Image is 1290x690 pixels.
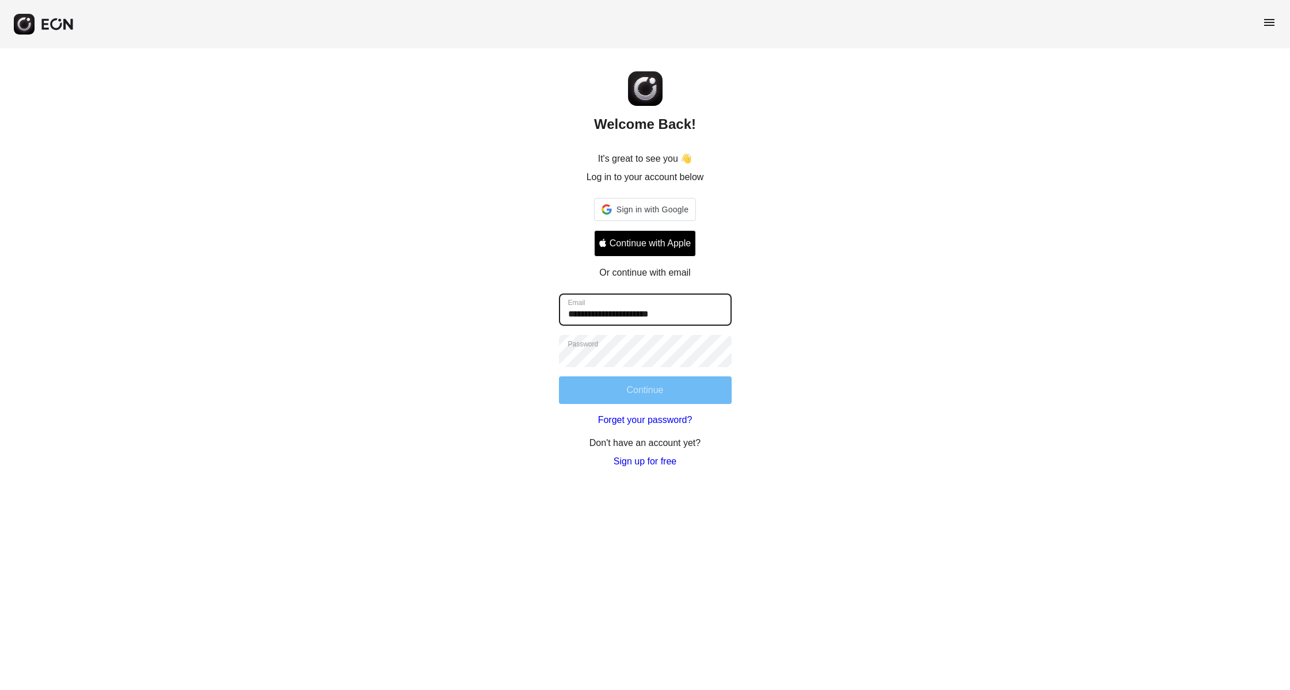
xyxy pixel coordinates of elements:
[559,376,732,404] button: Continue
[617,203,688,216] span: Sign in with Google
[587,170,704,184] p: Log in to your account below
[568,340,599,349] label: Password
[594,230,696,257] button: Signin with apple ID
[598,413,692,427] a: Forget your password?
[614,455,676,468] a: Sign up for free
[598,152,692,166] p: It's great to see you 👋
[594,198,696,221] div: Sign in with Google
[589,436,701,450] p: Don't have an account yet?
[594,115,696,134] h2: Welcome Back!
[568,298,585,307] label: Email
[599,266,690,280] p: Or continue with email
[1262,16,1276,29] span: menu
